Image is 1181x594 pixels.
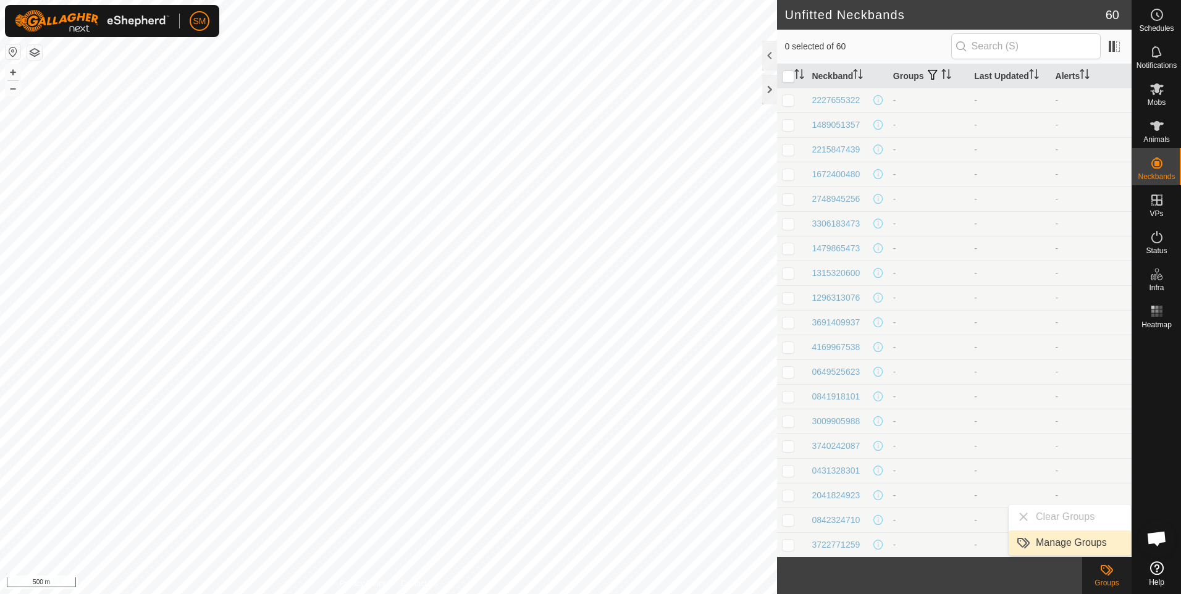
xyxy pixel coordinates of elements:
td: - [888,88,969,112]
td: - [888,483,969,508]
td: - [888,112,969,137]
span: - [974,144,977,154]
td: - [888,335,969,359]
td: - [1051,236,1132,261]
td: - [888,261,969,285]
div: 0841918101 [812,390,860,403]
div: 1489051357 [812,119,860,132]
p-sorticon: Activate to sort [1029,71,1039,81]
span: 60 [1106,6,1119,24]
td: - [1051,433,1132,458]
a: Help [1132,556,1181,591]
span: Notifications [1137,62,1177,69]
span: - [974,391,977,401]
td: - [1051,310,1132,335]
div: 0842324710 [812,514,860,527]
td: - [1051,186,1132,211]
td: - [888,236,969,261]
div: 3306183473 [812,217,860,230]
span: Heatmap [1141,321,1172,328]
td: - [888,384,969,409]
td: - [1051,112,1132,137]
td: - [888,285,969,310]
span: - [974,95,977,105]
span: - [974,169,977,179]
span: - [974,268,977,278]
td: - [1051,458,1132,483]
div: 3722771259 [812,538,860,551]
td: - [1051,162,1132,186]
td: - [1051,285,1132,310]
div: 2041824923 [812,489,860,502]
div: Groups [1082,577,1132,588]
td: - [888,359,969,384]
td: - [1051,137,1132,162]
td: - [1051,88,1132,112]
span: - [974,219,977,228]
div: 2215847439 [812,143,860,156]
span: - [974,416,977,426]
div: 1672400480 [812,168,860,181]
span: SM [193,15,206,28]
td: - [888,458,969,483]
td: - [888,409,969,433]
div: 3009905988 [812,415,860,428]
p-sorticon: Activate to sort [853,71,863,81]
span: - [974,540,977,550]
p-sorticon: Activate to sort [941,71,951,81]
button: – [6,81,20,96]
span: Neckbands [1138,173,1175,180]
span: - [974,515,977,525]
div: 2227655322 [812,94,860,107]
td: - [1051,261,1132,285]
th: Neckband [807,64,888,88]
td: - [1051,483,1132,508]
div: 4169967538 [812,341,860,354]
span: Status [1146,247,1167,254]
button: Reset Map [6,44,20,59]
th: Groups [888,64,969,88]
span: Manage Groups [1036,535,1107,550]
span: Schedules [1139,25,1174,32]
td: - [888,433,969,458]
span: Animals [1143,136,1170,143]
img: Gallagher Logo [15,10,169,32]
div: 3691409937 [812,316,860,329]
td: - [888,186,969,211]
h2: Unfitted Neckbands [784,7,1105,22]
p-sorticon: Activate to sort [1080,71,1090,81]
span: - [974,293,977,303]
span: - [974,441,977,451]
input: Search (S) [951,33,1101,59]
div: 0431328301 [812,464,860,477]
div: 3740242087 [812,440,860,453]
span: - [974,466,977,475]
span: VPs [1149,210,1163,217]
span: 0 selected of 60 [784,40,951,53]
div: 1479865473 [812,242,860,255]
td: - [1051,359,1132,384]
div: 2748945256 [812,193,860,206]
td: - [1051,409,1132,433]
span: - [974,243,977,253]
span: - [974,367,977,377]
th: Alerts [1051,64,1132,88]
td: - [1051,335,1132,359]
td: - [888,137,969,162]
td: - [888,532,969,557]
li: Manage Groups [1009,530,1131,555]
span: - [974,490,977,500]
span: - [974,317,977,327]
button: + [6,65,20,80]
td: - [888,211,969,236]
div: 1315320600 [812,267,860,280]
span: Infra [1149,284,1164,291]
a: Contact Us [401,578,437,589]
td: - [1051,211,1132,236]
td: - [888,310,969,335]
td: - [1051,384,1132,409]
span: - [974,342,977,352]
a: Privacy Policy [340,578,386,589]
td: - [888,508,969,532]
p-sorticon: Activate to sort [794,71,804,81]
